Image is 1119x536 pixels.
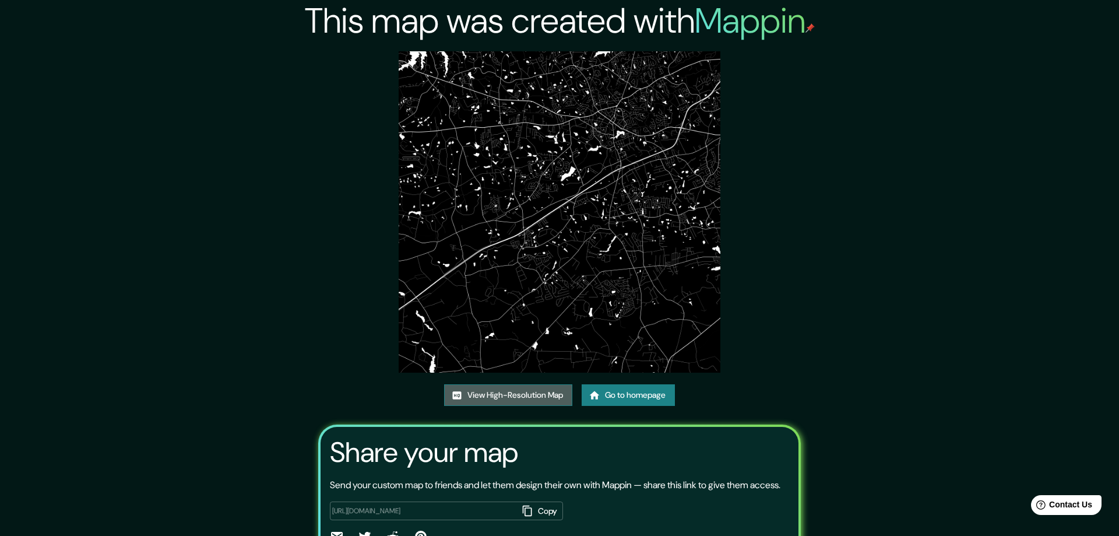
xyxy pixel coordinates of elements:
[444,384,572,406] a: View High-Resolution Map
[330,436,518,469] h3: Share your map
[1015,491,1106,523] iframe: Help widget launcher
[805,23,815,33] img: mappin-pin
[399,51,720,373] img: created-map
[330,478,780,492] p: Send your custom map to friends and let them design their own with Mappin — share this link to gi...
[582,384,675,406] a: Go to homepage
[518,502,563,521] button: Copy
